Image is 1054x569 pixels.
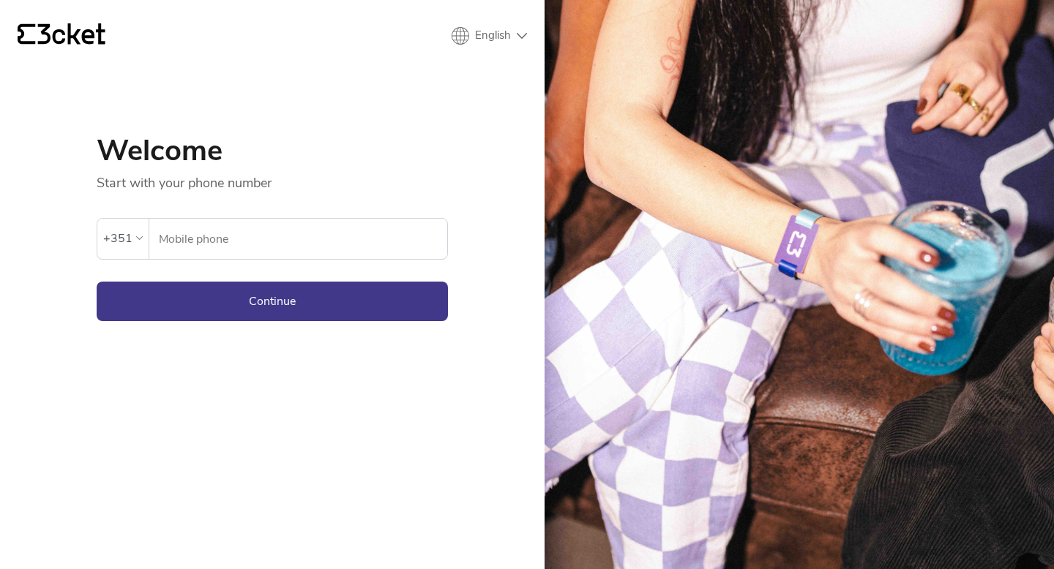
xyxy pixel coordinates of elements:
[18,23,105,48] a: {' '}
[97,282,448,321] button: Continue
[158,219,447,259] input: Mobile phone
[97,136,448,165] h1: Welcome
[149,219,447,260] label: Mobile phone
[18,24,35,45] g: {' '}
[103,227,132,249] div: +351
[97,165,448,192] p: Start with your phone number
